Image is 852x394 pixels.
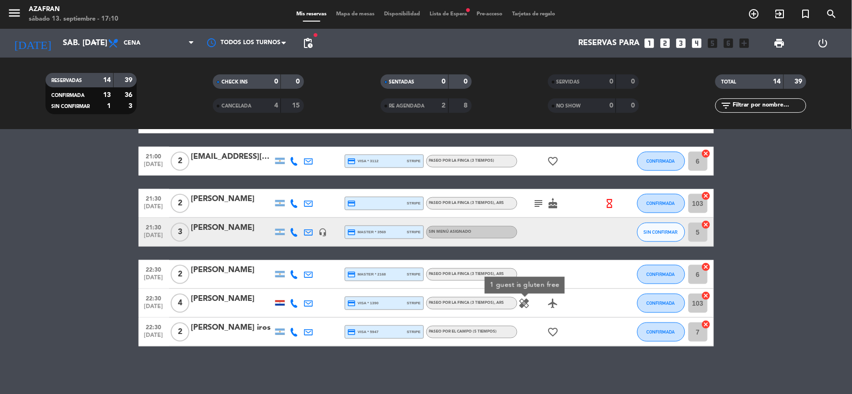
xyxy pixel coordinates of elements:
input: Filtrar por nombre... [732,100,806,111]
i: credit_card [348,157,356,166]
span: 4 [171,294,189,313]
strong: 0 [631,78,637,85]
button: CONFIRMADA [637,322,685,342]
strong: 2 [442,102,446,109]
i: turned_in_not [800,8,812,20]
strong: 15 [292,102,302,109]
i: looks_5 [707,37,719,49]
button: CONFIRMADA [637,152,685,171]
strong: 0 [609,78,613,85]
strong: 3 [128,103,134,109]
i: healing [519,298,530,309]
i: [DATE] [7,33,58,54]
i: cancel [701,149,711,158]
button: CONFIRMADA [637,265,685,284]
span: CONFIRMADA [51,93,84,98]
span: [DATE] [142,332,166,343]
span: Paseo por la finca (3 tiempos) [429,272,504,276]
span: CONFIRMADA [647,329,675,334]
span: Tarjetas de regalo [507,12,560,17]
strong: 0 [464,78,469,85]
i: credit_card [348,199,356,208]
i: favorite_border [548,326,559,338]
i: cancel [701,220,711,229]
button: CONFIRMADA [637,194,685,213]
i: exit_to_app [774,8,786,20]
strong: 14 [773,78,781,85]
i: looks_one [643,37,656,49]
i: power_settings_new [817,37,829,49]
span: 22:30 [142,263,166,275]
span: NO SHOW [557,104,581,108]
span: pending_actions [302,37,314,49]
i: filter_list [720,100,732,111]
div: sábado 13. septiembre - 17:10 [29,14,118,24]
span: 22:30 [142,292,166,303]
span: stripe [407,229,421,235]
span: stripe [407,271,421,277]
i: favorite_border [548,155,559,167]
span: print [773,37,785,49]
strong: 36 [125,92,134,98]
i: cancel [701,291,711,300]
span: stripe [407,300,421,306]
i: looks_6 [723,37,735,49]
span: Paseo por la finca (3 tiempos) [429,301,504,305]
span: [DATE] [142,303,166,314]
i: credit_card [348,228,356,237]
button: menu [7,6,22,24]
i: search [826,8,838,20]
span: Lista de Espera [425,12,472,17]
span: SIN CONFIRMAR [644,229,678,235]
span: stripe [407,158,421,164]
div: 1 guest is gluten free [485,277,565,294]
span: visa * 3112 [348,157,379,166]
i: cancel [701,191,711,201]
span: Disponibilidad [379,12,425,17]
span: Cena [124,40,140,47]
strong: 39 [125,77,134,84]
strong: 1 [107,103,111,109]
span: visa * 5947 [348,328,379,336]
span: [DATE] [142,232,166,243]
span: [DATE] [142,275,166,286]
i: looks_3 [675,37,688,49]
i: hourglass_empty [605,198,615,209]
i: cake [548,198,559,209]
span: CONFIRMADA [647,272,675,277]
div: Azafran [29,5,118,14]
i: menu [7,6,22,20]
span: , ARS [495,301,504,305]
div: [EMAIL_ADDRESS][DOMAIN_NAME] [191,151,273,163]
i: arrow_drop_down [89,37,101,49]
div: [PERSON_NAME] [191,293,273,305]
span: stripe [407,200,421,206]
span: TOTAL [721,80,736,84]
i: credit_card [348,270,356,279]
strong: 0 [609,102,613,109]
i: cancel [701,262,711,272]
strong: 8 [464,102,469,109]
div: LOG OUT [801,29,845,58]
span: fiber_manual_record [313,32,318,38]
span: CONFIRMADA [647,300,675,306]
span: CANCELADA [222,104,251,108]
span: RESERVADAS [51,78,82,83]
i: add_box [738,37,751,49]
span: 2 [171,152,189,171]
span: 21:30 [142,192,166,203]
span: Paseo por el campo (5 tiempos) [429,330,497,334]
i: subject [533,198,545,209]
span: CHECK INS [222,80,248,84]
strong: 0 [631,102,637,109]
div: [PERSON_NAME] [191,222,273,234]
span: CONFIRMADA [647,201,675,206]
strong: 0 [296,78,302,85]
i: add_circle_outline [748,8,760,20]
span: Paseo por la finca (3 tiempos) [429,159,495,163]
span: Mis reservas [292,12,331,17]
strong: 0 [442,78,446,85]
i: looks_two [659,37,672,49]
i: cancel [701,320,711,329]
button: SIN CONFIRMAR [637,223,685,242]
